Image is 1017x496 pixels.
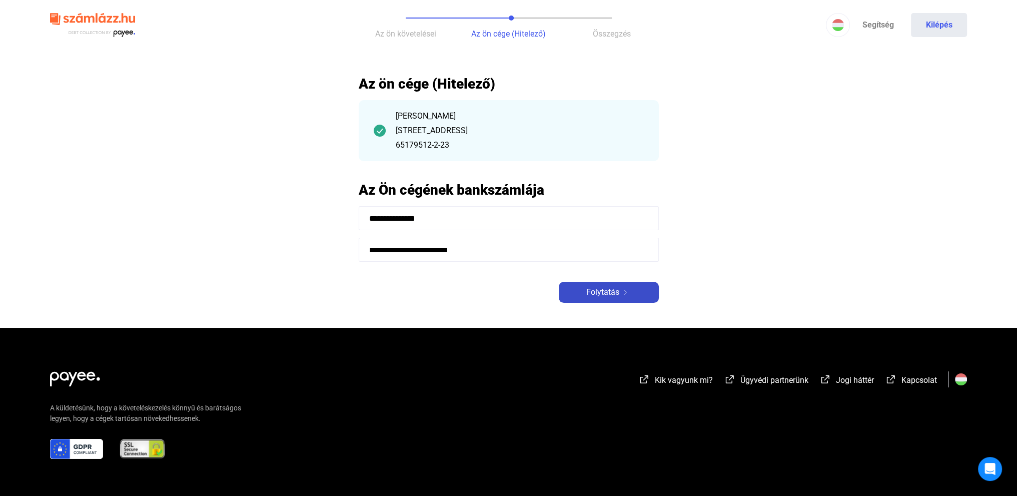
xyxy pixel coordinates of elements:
img: external-link-white [819,374,831,384]
img: external-link-white [885,374,897,384]
img: external-link-white [724,374,736,384]
img: szamlazzhu-logo [50,9,135,42]
a: external-link-whiteKik vagyunk mi? [638,377,713,386]
span: Folytatás [586,286,619,298]
img: external-link-white [638,374,650,384]
button: Folytatásarrow-right-white [559,282,659,303]
span: Az ön cége (Hitelező) [471,29,546,39]
a: external-link-whiteKapcsolat [885,377,937,386]
h2: Az ön cége (Hitelező) [359,75,659,93]
button: Kilépés [911,13,967,37]
div: [STREET_ADDRESS] [396,125,644,137]
span: Jogi háttér [836,375,874,385]
img: gdpr [50,439,103,459]
a: Segítség [850,13,906,37]
span: Kik vagyunk mi? [655,375,713,385]
div: Open Intercom Messenger [978,457,1002,481]
span: Az ön követelései [375,29,436,39]
button: HU [826,13,850,37]
a: external-link-whiteJogi háttér [819,377,874,386]
div: 65179512-2-23 [396,139,644,151]
span: Ügyvédi partnerünk [740,375,808,385]
img: white-payee-white-dot.svg [50,366,100,386]
img: HU [832,19,844,31]
span: Összegzés [593,29,631,39]
img: arrow-right-white [619,290,631,295]
img: HU.svg [955,373,967,385]
img: ssl [119,439,166,459]
div: [PERSON_NAME] [396,110,644,122]
span: Kapcsolat [901,375,937,385]
img: checkmark-darker-green-circle [374,125,386,137]
a: external-link-whiteÜgyvédi partnerünk [724,377,808,386]
h2: Az Ön cégének bankszámlája [359,181,659,199]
